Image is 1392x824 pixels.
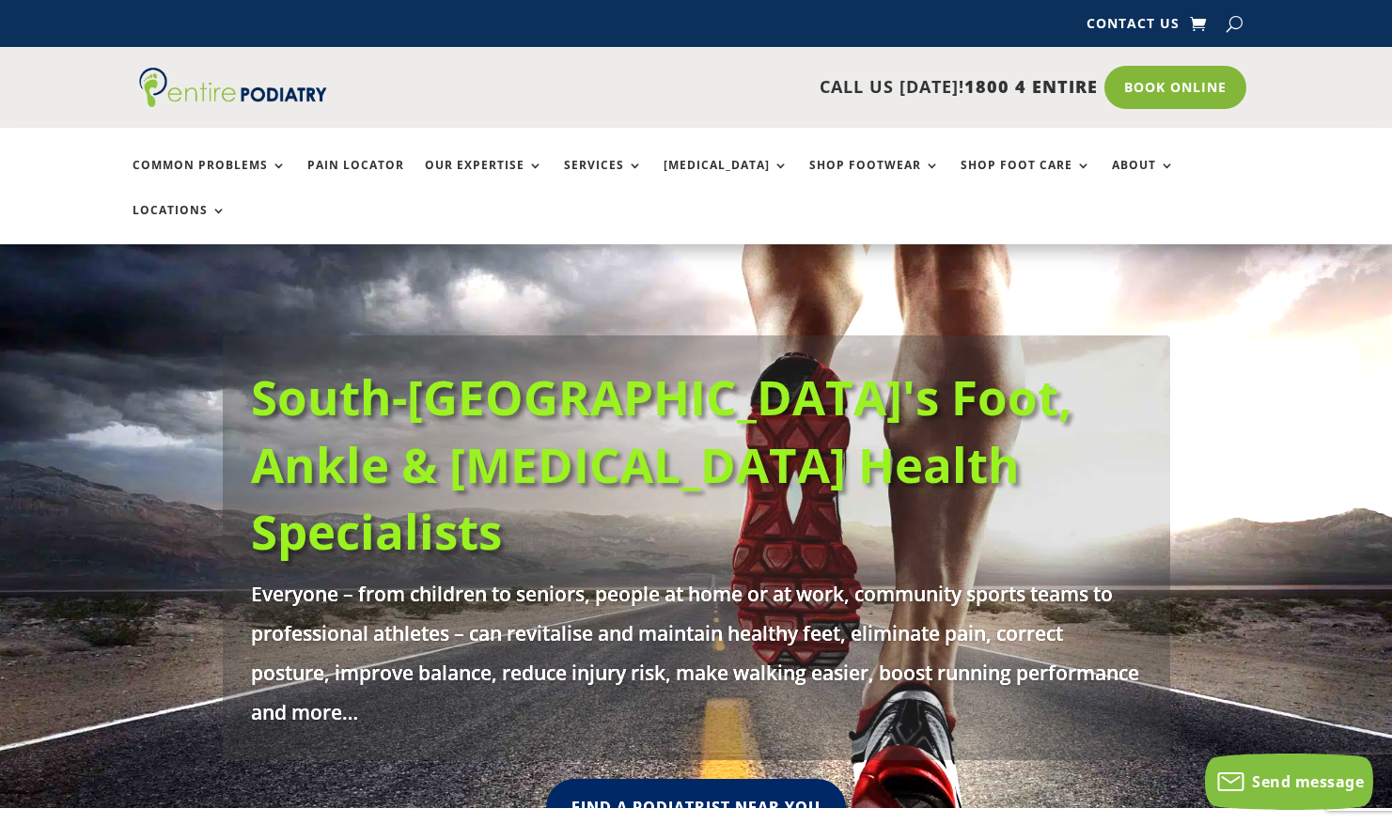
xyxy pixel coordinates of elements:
a: [MEDICAL_DATA] [664,159,789,199]
img: logo (1) [139,68,327,107]
span: 1800 4 ENTIRE [964,75,1098,98]
a: South-[GEOGRAPHIC_DATA]'s Foot, Ankle & [MEDICAL_DATA] Health Specialists [251,364,1072,564]
a: Shop Foot Care [961,159,1091,199]
a: Entire Podiatry [139,92,327,111]
span: Send message [1252,771,1364,792]
a: Pain Locator [307,159,404,199]
a: Locations [133,204,227,244]
a: Contact Us [1087,17,1180,38]
a: Common Problems [133,159,287,199]
a: About [1112,159,1175,199]
a: Shop Footwear [809,159,940,199]
a: Book Online [1104,66,1246,109]
p: Everyone – from children to seniors, people at home or at work, community sports teams to profess... [251,574,1142,732]
a: Services [564,159,643,199]
p: CALL US [DATE]! [397,75,1098,100]
button: Send message [1205,754,1373,810]
a: Our Expertise [425,159,543,199]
